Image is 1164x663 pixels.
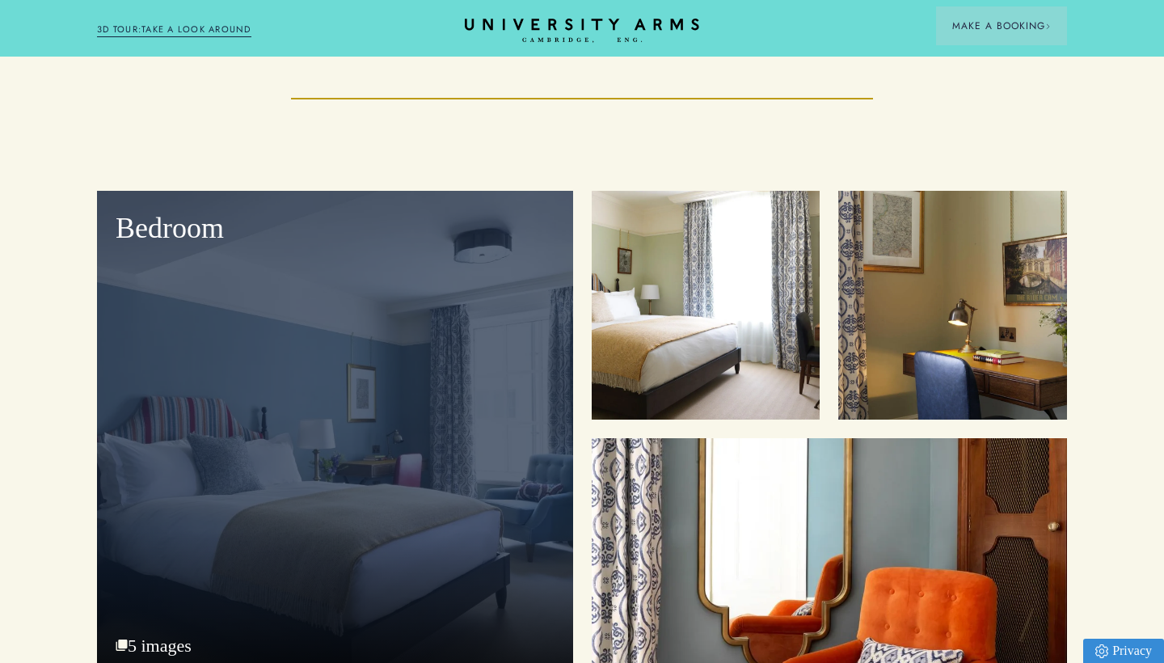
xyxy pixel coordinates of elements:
[465,19,699,44] a: Home
[116,209,555,248] p: Bedroom
[97,23,251,37] a: 3D TOUR:TAKE A LOOK AROUND
[1095,644,1108,658] img: Privacy
[936,6,1067,45] button: Make a BookingArrow icon
[952,19,1051,33] span: Make a Booking
[1083,639,1164,663] a: Privacy
[1045,23,1051,29] img: Arrow icon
